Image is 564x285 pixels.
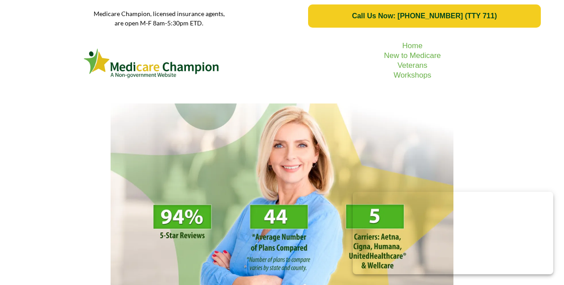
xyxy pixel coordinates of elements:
[384,51,441,60] a: New to Medicare
[24,18,295,28] p: are open M-F 8am-5:30pm ETD.
[308,4,540,28] a: Call Us Now: 1-833-823-1990 (TTY 711)
[24,9,295,18] p: Medicare Champion, licensed insurance agents,
[402,41,422,50] a: Home
[397,61,427,70] a: Veterans
[352,12,497,20] span: Call Us Now: [PHONE_NUMBER] (TTY 711)
[394,71,432,79] a: Workshops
